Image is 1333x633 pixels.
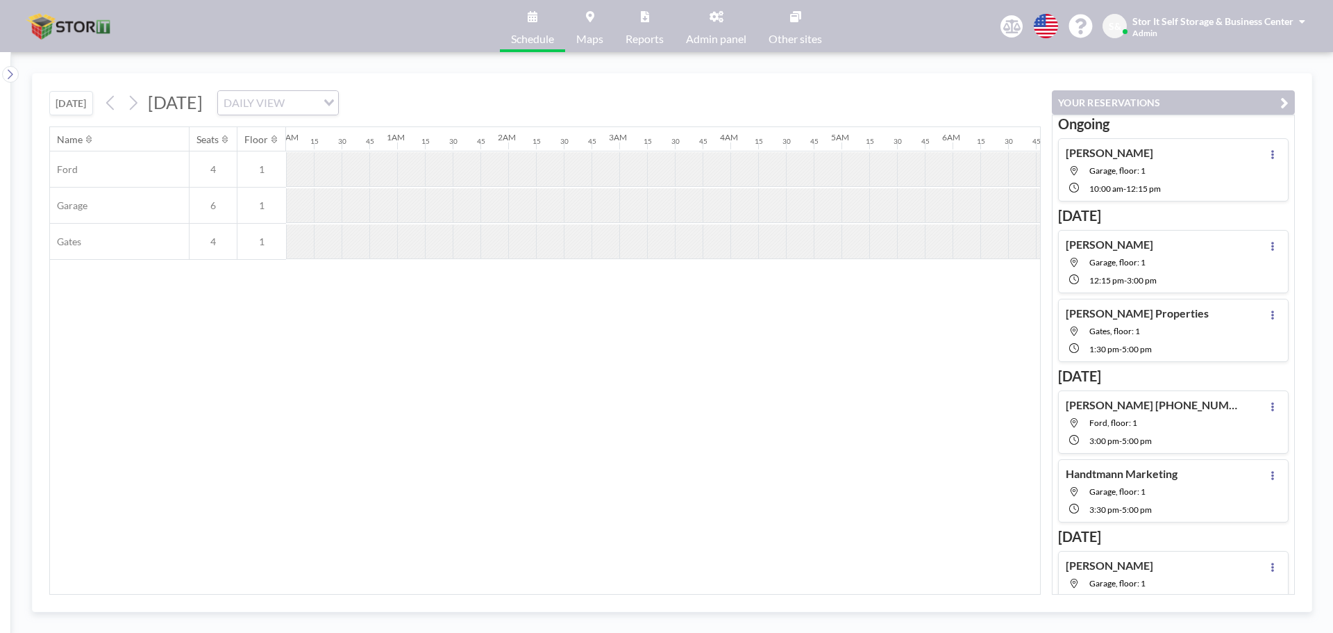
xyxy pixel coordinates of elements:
div: 3AM [609,132,627,142]
div: 15 [310,137,319,146]
span: Ford [50,163,78,176]
div: 30 [1005,137,1013,146]
span: Admin [1132,28,1157,38]
div: 15 [866,137,874,146]
span: Garage, floor: 1 [1089,165,1146,176]
div: 2AM [498,132,516,142]
button: YOUR RESERVATIONS [1052,90,1295,115]
div: 30 [894,137,902,146]
h4: [PERSON_NAME] [PHONE_NUMBER] [1066,398,1239,412]
div: 45 [477,137,485,146]
span: 3:30 PM [1089,504,1119,515]
h4: Handtmann Marketing [1066,467,1177,481]
span: - [1124,275,1127,286]
div: 45 [366,137,374,146]
span: Garage [50,199,87,212]
div: Name [57,133,83,146]
span: Gates, floor: 1 [1089,326,1140,336]
div: Floor [244,133,268,146]
span: - [1123,183,1126,194]
span: 6 [190,199,237,212]
span: DAILY VIEW [221,94,287,112]
span: S& [1109,20,1121,33]
div: 30 [671,137,680,146]
div: 15 [533,137,541,146]
div: 30 [560,137,569,146]
div: 30 [338,137,346,146]
div: 30 [449,137,458,146]
span: 3:00 PM [1127,275,1157,286]
div: 30 [782,137,791,146]
h3: Ongoing [1058,115,1289,133]
div: 15 [644,137,652,146]
div: 15 [755,137,763,146]
span: 5:00 PM [1122,436,1152,446]
img: organization-logo [22,13,118,40]
h4: [PERSON_NAME] [1066,238,1153,252]
span: Other sites [769,33,822,44]
span: 1 [237,236,286,248]
h3: [DATE] [1058,207,1289,224]
span: 5:00 PM [1122,504,1152,515]
span: Garage, floor: 1 [1089,578,1146,589]
span: Stor It Self Storage & Business Center [1132,15,1293,27]
span: [DATE] [148,92,203,113]
h4: [PERSON_NAME] [1066,559,1153,573]
span: - [1119,504,1122,515]
span: 4 [190,163,237,176]
span: 5:00 PM [1122,344,1152,354]
div: Search for option [218,91,338,115]
div: Seats [196,133,219,146]
div: 12AM [276,132,299,142]
h3: [DATE] [1058,528,1289,545]
h4: [PERSON_NAME] Properties [1066,306,1209,320]
span: 12:15 PM [1089,275,1124,286]
div: 5AM [831,132,849,142]
h3: [DATE] [1058,368,1289,385]
span: - [1119,436,1122,446]
div: 45 [1032,137,1041,146]
div: 45 [810,137,819,146]
span: 10:00 AM [1089,183,1123,194]
span: 3:00 PM [1089,436,1119,446]
span: 1 [237,199,286,212]
div: 45 [588,137,596,146]
span: 1:30 PM [1089,344,1119,354]
span: Reports [626,33,664,44]
div: 15 [977,137,985,146]
span: Maps [576,33,603,44]
div: 15 [421,137,430,146]
span: Garage, floor: 1 [1089,257,1146,268]
input: Search for option [289,94,315,112]
span: Gates [50,236,81,248]
span: Schedule [511,33,554,44]
div: 45 [699,137,707,146]
button: [DATE] [49,91,93,115]
span: - [1119,344,1122,354]
span: Garage, floor: 1 [1089,486,1146,497]
span: 1 [237,163,286,176]
div: 1AM [387,132,405,142]
span: 12:15 PM [1126,183,1161,194]
div: 4AM [720,132,738,142]
div: 45 [921,137,930,146]
span: Ford, floor: 1 [1089,418,1137,428]
h4: [PERSON_NAME] [1066,146,1153,160]
span: 4 [190,236,237,248]
span: Admin panel [686,33,746,44]
div: 6AM [942,132,960,142]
